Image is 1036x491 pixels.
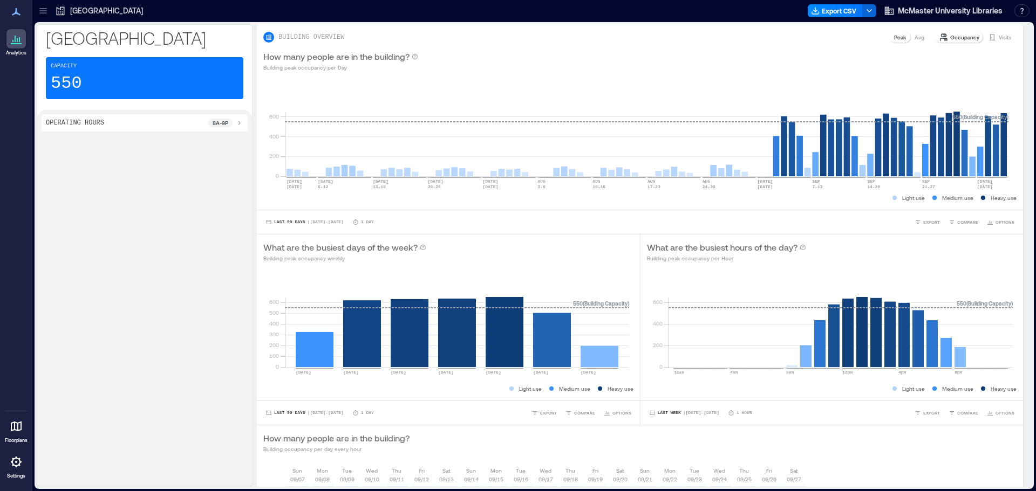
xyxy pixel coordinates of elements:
[664,466,676,475] p: Mon
[533,370,549,375] text: [DATE]
[390,475,404,483] p: 09/11
[490,466,502,475] p: Mon
[638,475,652,483] p: 09/21
[563,475,578,483] p: 09/18
[263,445,410,453] p: Building occupancy per day every hour
[898,5,1003,16] span: McMaster University Libraries
[602,407,633,418] button: OPTIONS
[296,370,311,375] text: [DATE]
[373,179,388,184] text: [DATE]
[414,475,429,483] p: 09/12
[674,370,684,375] text: 12am
[263,432,410,445] p: How many people are in the building?
[290,475,305,483] p: 09/07
[489,475,503,483] p: 09/15
[51,62,77,71] p: Capacity
[464,475,479,483] p: 09/14
[540,466,551,475] p: Wed
[592,184,605,189] text: 10-16
[391,370,406,375] text: [DATE]
[996,219,1014,225] span: OPTIONS
[276,363,279,370] tspan: 0
[592,179,601,184] text: AUG
[898,370,906,375] text: 4pm
[758,184,773,189] text: [DATE]
[991,193,1017,202] p: Heavy use
[514,475,528,483] p: 09/16
[292,466,302,475] p: Sun
[942,193,973,202] p: Medium use
[269,153,279,159] tspan: 200
[559,384,590,393] p: Medium use
[438,370,454,375] text: [DATE]
[915,33,924,42] p: Avg
[263,241,418,254] p: What are the busiest days of the week?
[269,113,279,120] tspan: 600
[318,184,328,189] text: 6-12
[428,184,441,189] text: 20-26
[361,410,374,416] p: 1 Day
[787,475,801,483] p: 09/27
[842,370,853,375] text: 12pm
[516,466,526,475] p: Tue
[652,299,662,305] tspan: 600
[269,309,279,316] tspan: 500
[790,466,798,475] p: Sat
[881,2,1006,19] button: McMaster University Libraries
[690,466,699,475] p: Tue
[70,5,143,16] p: [GEOGRAPHIC_DATA]
[263,254,426,262] p: Building peak occupancy weekly
[6,50,26,56] p: Analytics
[373,184,386,189] text: 13-19
[46,119,104,127] p: Operating Hours
[340,475,355,483] p: 09/09
[766,466,772,475] p: Fri
[343,370,359,375] text: [DATE]
[269,352,279,359] tspan: 100
[581,370,596,375] text: [DATE]
[269,331,279,337] tspan: 300
[318,179,333,184] text: [DATE]
[812,179,820,184] text: SEP
[922,179,930,184] text: SEP
[529,407,559,418] button: EXPORT
[3,449,29,482] a: Settings
[912,407,942,418] button: EXPORT
[317,466,328,475] p: Mon
[539,475,553,483] p: 09/17
[263,407,346,418] button: Last 90 Days |[DATE]-[DATE]
[51,73,82,94] p: 550
[762,475,776,483] p: 09/26
[366,466,378,475] p: Wed
[812,184,822,189] text: 7-13
[574,410,595,416] span: COMPARE
[428,179,444,184] text: [DATE]
[946,407,980,418] button: COMPARE
[640,466,650,475] p: Sun
[902,384,925,393] p: Light use
[985,407,1017,418] button: OPTIONS
[46,27,243,49] p: [GEOGRAPHIC_DATA]
[652,342,662,348] tspan: 200
[3,26,30,59] a: Analytics
[592,466,598,475] p: Fri
[999,33,1011,42] p: Visits
[612,410,631,416] span: OPTIONS
[912,217,942,227] button: EXPORT
[278,33,344,42] p: BUILDING OVERVIEW
[466,466,476,475] p: Sun
[269,320,279,327] tspan: 400
[942,384,973,393] p: Medium use
[483,179,499,184] text: [DATE]
[894,33,906,42] p: Peak
[957,410,978,416] span: COMPARE
[616,466,624,475] p: Sat
[902,193,925,202] p: Light use
[537,184,546,189] text: 3-9
[737,410,752,416] p: 1 Hour
[703,184,715,189] text: 24-30
[977,179,993,184] text: [DATE]
[955,370,963,375] text: 8pm
[287,184,302,189] text: [DATE]
[663,475,677,483] p: 09/22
